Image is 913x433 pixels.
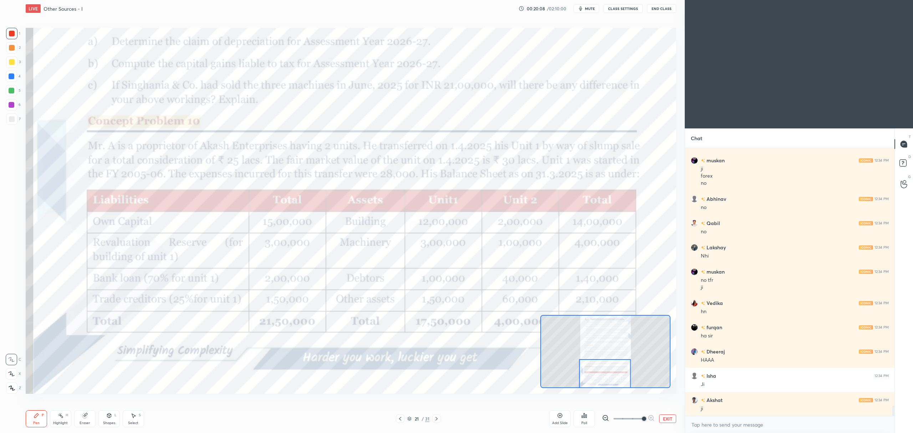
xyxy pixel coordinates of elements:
[701,173,889,180] div: forex
[859,197,873,201] img: iconic-light.a09c19a4.png
[647,4,676,13] button: End Class
[701,301,705,305] img: no-rating-badge.077c3623.svg
[705,219,720,227] h6: Qabil
[6,71,21,82] div: 4
[874,197,889,201] div: 12:34 PM
[705,268,725,275] h6: muskan
[6,56,21,68] div: 3
[691,220,698,227] img: da6b2f8aca71494ca36459ed5f6f1149.jpg
[705,396,723,404] h6: Akshat
[6,99,21,111] div: 6
[33,421,40,425] div: Pen
[701,180,889,187] div: no
[859,325,873,330] img: iconic-light.a09c19a4.png
[691,268,698,275] img: 8430983dc3024bc59926ac31699ae35f.jpg
[413,417,420,421] div: 21
[701,165,889,173] div: ji
[6,85,21,96] div: 5
[6,354,21,365] div: C
[701,228,889,235] div: no
[691,348,698,355] img: 0927f92d75414b99a53b7621c41a7454.jpg
[705,324,722,331] h6: furqan
[701,308,889,315] div: hn
[701,374,705,378] img: no-rating-badge.077c3623.svg
[874,221,889,225] div: 12:34 PM
[659,414,676,423] button: EXIT
[705,195,726,203] h6: Abhinav
[874,325,889,330] div: 12:34 PM
[691,195,698,203] img: default.png
[103,421,115,425] div: Shapes
[691,157,698,164] img: 8430983dc3024bc59926ac31699ae35f.jpg
[425,416,429,422] div: 31
[908,174,911,179] p: G
[874,398,889,402] div: 12:34 PM
[42,413,44,417] div: P
[66,413,68,417] div: H
[114,413,117,417] div: L
[701,326,705,330] img: no-rating-badge.077c3623.svg
[685,129,708,148] p: Chat
[874,245,889,250] div: 12:34 PM
[691,397,698,404] img: 37f755da3a2542d4805a2ae124e7aec5.jpg
[691,244,698,251] img: 3af908eb71df441b8f4d4831c76de2a2.jpg
[874,350,889,354] div: 12:34 PM
[585,6,595,11] span: mute
[859,398,873,402] img: iconic-light.a09c19a4.png
[6,368,21,379] div: X
[552,421,568,425] div: Add Slide
[701,277,889,284] div: no tfr
[705,157,725,164] h6: muskan
[908,154,911,159] p: D
[44,5,83,12] h4: Other Sources - I
[701,270,705,274] img: no-rating-badge.077c3623.svg
[874,374,889,378] div: 12:34 PM
[701,221,705,225] img: no-rating-badge.077c3623.svg
[859,221,873,225] img: iconic-light.a09c19a4.png
[859,270,873,274] img: iconic-light.a09c19a4.png
[701,398,705,402] img: no-rating-badge.077c3623.svg
[701,332,889,340] div: ha sir
[701,284,889,291] div: ji
[701,381,889,388] div: Ji
[859,158,873,163] img: iconic-light.a09c19a4.png
[705,244,726,251] h6: Lakshay
[705,348,725,355] h6: Dheeraj
[859,245,873,250] img: iconic-light.a09c19a4.png
[80,421,90,425] div: Eraser
[6,42,21,54] div: 2
[701,246,705,250] img: no-rating-badge.077c3623.svg
[26,4,41,13] div: LIVE
[53,421,68,425] div: Highlight
[909,134,911,139] p: T
[422,417,424,421] div: /
[701,204,889,211] div: no
[874,301,889,305] div: 12:34 PM
[874,158,889,163] div: 12:34 PM
[573,4,599,13] button: mute
[691,372,698,379] img: default.png
[6,382,21,394] div: Z
[859,350,873,354] img: iconic-light.a09c19a4.png
[701,350,705,354] img: no-rating-badge.077c3623.svg
[874,270,889,274] div: 12:34 PM
[705,372,716,379] h6: Isha
[6,113,21,125] div: 7
[701,405,889,412] div: ji
[701,357,889,364] div: HAAA
[581,421,587,425] div: Poll
[139,413,141,417] div: S
[701,159,705,163] img: no-rating-badge.077c3623.svg
[691,300,698,307] img: 112f402934294defb9007ea76cabc585.jpg
[128,421,138,425] div: Select
[685,148,894,416] div: grid
[701,197,705,201] img: no-rating-badge.077c3623.svg
[691,324,698,331] img: 874deef40a72411d86ed4eb80fe01260.jpg
[701,253,889,260] div: Nhi
[6,28,20,39] div: 1
[859,301,873,305] img: iconic-light.a09c19a4.png
[705,299,723,307] h6: Vedika
[603,4,643,13] button: CLASS SETTINGS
